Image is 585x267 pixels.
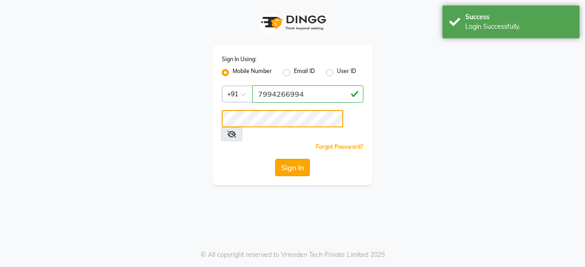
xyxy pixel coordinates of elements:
button: Sign In [275,159,310,176]
div: Login Successfully. [465,22,573,31]
label: Mobile Number [233,67,272,78]
label: User ID [337,67,356,78]
input: Username [222,110,343,127]
img: logo1.svg [256,9,329,36]
a: Forgot Password? [316,143,363,150]
label: Sign In Using: [222,55,256,63]
input: Username [252,85,363,103]
label: Email ID [294,67,315,78]
div: Success [465,12,573,22]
